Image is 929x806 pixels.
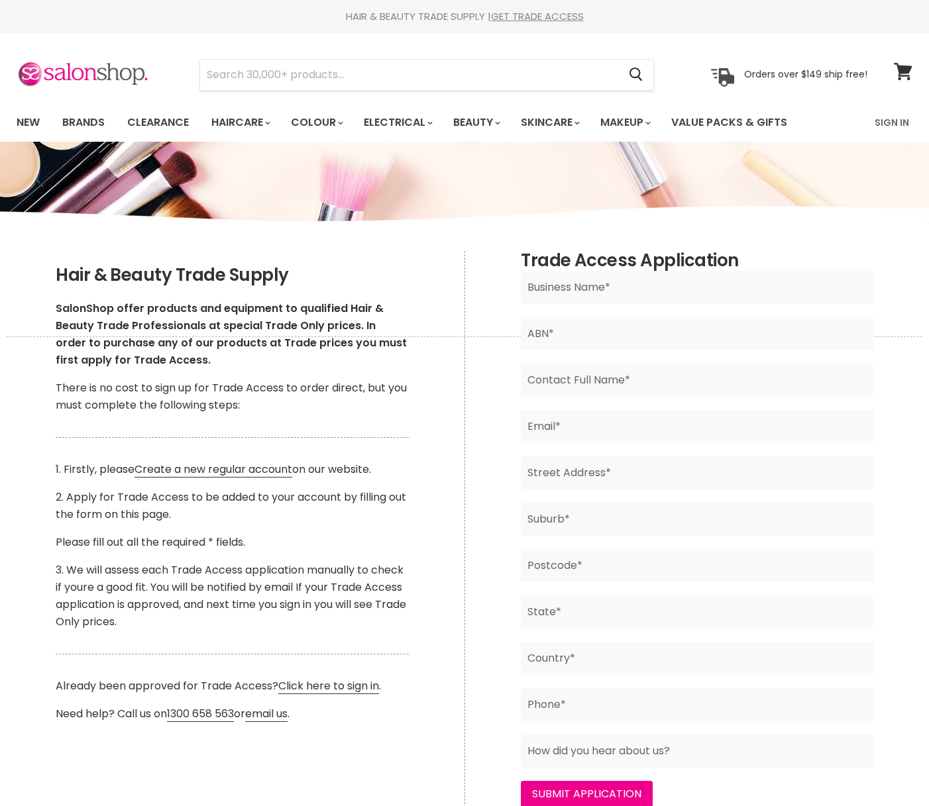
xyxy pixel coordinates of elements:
a: Beauty [443,109,508,136]
a: Makeup [590,109,659,136]
a: New [7,109,50,136]
p: 1. Firstly, please on our website. [56,461,409,478]
a: 1300 658 563 [167,706,234,722]
a: Click here to sign in [278,678,379,694]
p: There is no cost to sign up for Trade Access to order direct, but you must complete the following... [56,379,409,414]
a: Skincare [511,109,588,136]
p: Orders over $149 ship free! [744,68,867,80]
input: Search [200,60,618,90]
p: SalonShop offer products and equipment to qualified Hair & Beauty Trade Professionals at special ... [56,300,409,369]
h2: Trade Access Application [521,251,873,271]
a: Create a new regular account [135,462,292,478]
p: Already been approved for Trade Access? . [56,678,409,695]
a: Electrical [354,109,441,136]
h2: Hair & Beauty Trade Supply [56,266,409,285]
a: Colour [281,109,351,136]
a: Sign In [867,109,917,136]
p: 2. Apply for Trade Access to be added to your account by filling out the form on this page. [56,489,409,523]
a: Value Packs & Gifts [661,109,797,136]
a: GET TRADE ACCESS [491,9,584,23]
p: 3. We will assess each Trade Access application manually to check if youre a good fit. You will b... [56,562,409,630]
p: Need help? Call us on or . [56,705,409,723]
a: Clearance [117,109,199,136]
button: Search [618,60,653,90]
p: Please fill out all the required * fields. [56,534,409,551]
form: Product [199,59,654,91]
a: Brands [52,109,115,136]
ul: Main menu [7,103,832,142]
a: email us [245,706,288,722]
a: Haircare [201,109,278,136]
